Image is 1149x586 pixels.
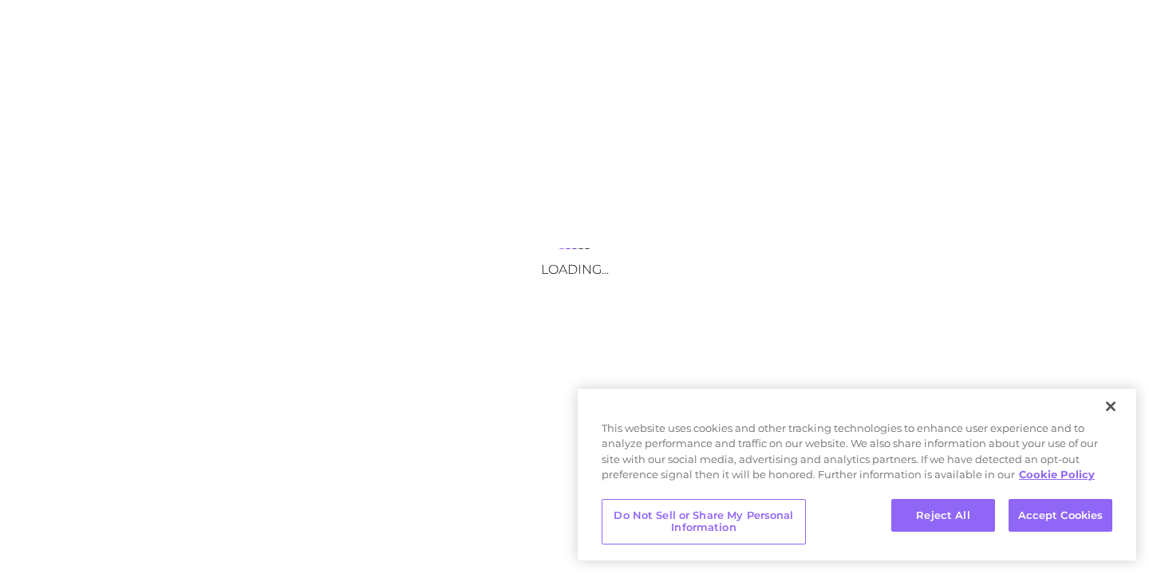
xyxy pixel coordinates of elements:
a: More information about your privacy, opens in a new tab [1019,468,1095,481]
button: Do Not Sell or Share My Personal Information, Opens the preference center dialog [602,499,806,544]
button: Close [1093,389,1128,424]
div: Privacy [578,389,1136,560]
button: Accept Cookies [1009,499,1112,533]
div: This website uses cookies and other tracking technologies to enhance user experience and to analy... [578,421,1136,491]
button: Reject All [891,499,995,533]
div: Cookie banner [578,389,1136,560]
h3: Loading... [415,262,734,277]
